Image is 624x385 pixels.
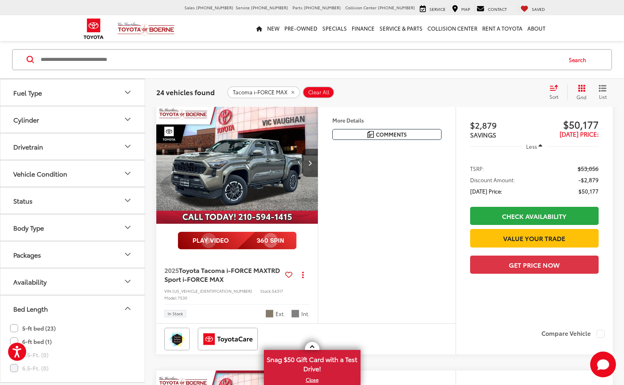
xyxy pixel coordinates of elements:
span: TSRP: [470,164,484,173]
div: Drivetrain [123,142,133,151]
span: Parts [292,4,303,10]
label: Compare Vehicle [541,330,605,338]
span: Int. [301,310,310,318]
button: List View [593,84,613,100]
span: Sort [549,93,558,100]
button: Body TypeBody Type [0,214,145,241]
span: Clear All [308,89,330,96]
button: Clear All [303,86,334,98]
span: Toyota Tacoma i-FORCE MAX [179,265,267,275]
button: Bed LengthBed Length [0,296,145,322]
span: 7530 [178,295,187,301]
div: Fuel Type [13,89,42,96]
span: [DATE] Price: [470,187,502,195]
span: 24 vehicles found [156,87,215,97]
button: PackagesPackages [0,241,145,268]
span: [PHONE_NUMBER] [251,4,288,10]
span: Less [526,143,537,150]
a: Specials [320,15,349,41]
a: Map [450,4,472,12]
h4: More Details [332,117,442,123]
a: My Saved Vehicles [518,4,547,12]
span: Stock: [260,288,272,294]
a: Check Availability [470,207,599,225]
span: VIN: [164,288,172,294]
div: Availability [123,277,133,286]
span: Ext. [276,310,285,318]
span: Snag $50 Gift Card with a Test Drive! [265,351,360,375]
button: Get Price Now [470,256,599,274]
img: full motion video [178,232,296,250]
a: Pre-Owned [282,15,320,41]
label: 6-ft bed (1) [10,335,52,348]
button: Fuel TypeFuel Type [0,79,145,106]
button: DrivetrainDrivetrain [0,133,145,160]
div: 2025 Toyota Tacoma i-FORCE MAX TRD Sport i-FORCE MAX 0 [156,102,319,224]
button: Search [561,50,598,70]
span: Service [429,6,446,12]
div: Status [123,196,133,205]
a: 2025 Toyota Tacoma i-FORCE MAX TRD Sport i-FORCE MAX2025 Toyota Tacoma i-FORCE MAX TRD Sport i-FO... [156,102,319,224]
span: Collision Center [345,4,377,10]
button: Actions [296,267,310,281]
span: Grid [576,94,587,100]
span: [PHONE_NUMBER] [196,4,233,10]
span: SAVINGS [470,130,496,139]
div: Packages [13,251,41,258]
span: Comments [376,131,407,138]
span: List [599,93,607,100]
button: Select sort value [545,84,567,100]
img: Toyota [79,16,109,42]
span: Tacoma i-FORCE MAX [233,89,288,96]
span: $50,177 [578,187,599,195]
span: Model: [164,295,178,301]
button: CylinderCylinder [0,106,145,133]
span: Discount Amount: [470,176,515,184]
div: Status [13,197,33,204]
div: Vehicle Condition [13,170,67,177]
span: Saved [532,6,545,12]
label: 6.5-Ft. (0) [10,362,48,375]
img: Vic Vaughan Toyota of Boerne [117,22,175,36]
a: Service [418,4,448,12]
span: Bronze Oxide [265,310,274,318]
span: dropdown dots [302,271,304,278]
button: Comments [332,129,442,140]
img: ToyotaCare Vic Vaughan Toyota of Boerne Boerne TX [199,329,256,349]
a: 2025Toyota Tacoma i-FORCE MAXTRD Sport i-FORCE MAX [164,266,282,284]
span: [DATE] Price: [560,129,599,138]
span: Service [236,4,250,10]
a: About [525,15,548,41]
span: 54317 [272,288,283,294]
div: Vehicle Condition [123,169,133,178]
img: 2025 Toyota Tacoma i-FORCE MAX TRD Sport i-FORCE MAX [156,102,319,224]
button: Toggle Chat Window [590,352,616,377]
input: Search by Make, Model, or Keyword [40,50,561,69]
button: Grid View [567,84,593,100]
img: Toyota Safety Sense Vic Vaughan Toyota of Boerne Boerne TX [166,329,188,349]
div: Cylinder [13,116,39,123]
label: 5.5-Ft. (0) [10,348,48,362]
a: Rent a Toyota [480,15,525,41]
span: [US_VEHICLE_IDENTIFICATION_NUMBER] [172,288,252,294]
button: remove Tacoma%20i-FORCE%20MAX [227,86,300,98]
button: Vehicle ConditionVehicle Condition [0,160,145,187]
span: Boulder/Black Fabric W/Smoke Silver [291,310,299,318]
span: 2025 [164,265,179,275]
span: [PHONE_NUMBER] [378,4,415,10]
div: Drivetrain [13,143,43,150]
div: Fuel Type [123,87,133,97]
a: Home [254,15,265,41]
svg: Start Chat [590,352,616,377]
img: Comments [367,131,374,138]
span: -$2,879 [578,176,599,184]
div: Body Type [13,224,44,231]
label: 5-ft bed (23) [10,322,56,335]
span: $53,056 [578,164,599,173]
div: Bed Length [123,304,133,313]
a: Finance [349,15,377,41]
span: [PHONE_NUMBER] [304,4,341,10]
div: Body Type [123,223,133,232]
span: In Stock [168,312,183,316]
